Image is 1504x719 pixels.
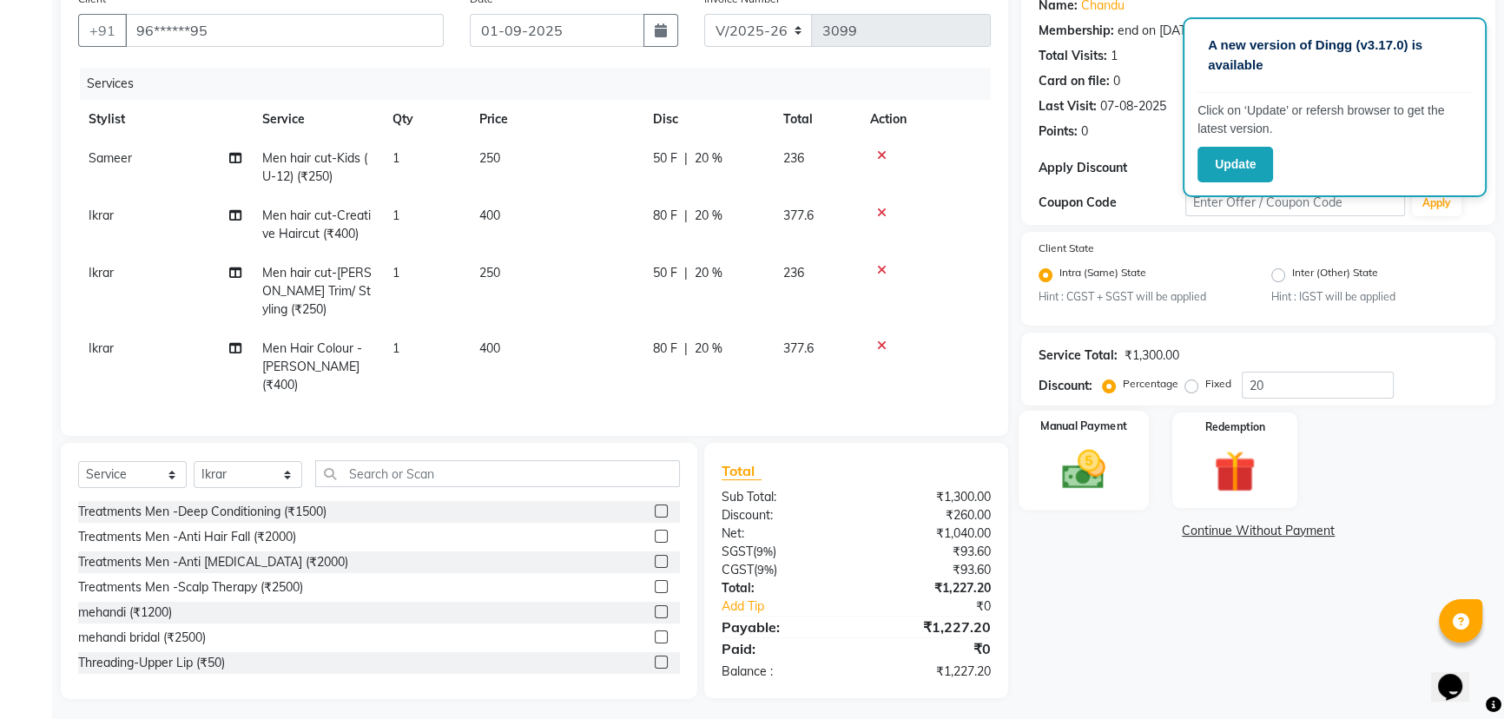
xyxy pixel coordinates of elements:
span: | [684,264,688,282]
iframe: chat widget [1431,650,1487,702]
th: Action [860,100,991,139]
p: A new version of Dingg (v3.17.0) is available [1208,36,1461,75]
div: ₹1,227.20 [856,579,1004,597]
small: Hint : CGST + SGST will be applied [1039,289,1245,305]
span: 50 F [653,264,677,282]
input: Enter Offer / Coupon Code [1185,189,1405,216]
span: Total [722,462,762,480]
span: 9% [757,563,774,577]
div: end on [DATE] [1118,22,1197,40]
th: Disc [643,100,773,139]
div: 1 [1111,47,1118,65]
div: Balance : [709,663,856,681]
span: 1 [392,208,399,223]
span: 1 [392,150,399,166]
th: Service [252,100,382,139]
a: Add Tip [709,597,881,616]
div: Threading-Upper Lip (₹50) [78,654,225,672]
div: ( ) [709,543,856,561]
span: Men Hair Colour -[PERSON_NAME] (₹400) [262,340,362,392]
div: Service Total: [1039,346,1118,365]
div: Membership: [1039,22,1114,40]
div: Total Visits: [1039,47,1107,65]
span: 250 [479,265,500,280]
input: Search by Name/Mobile/Email/Code [125,14,444,47]
div: ₹1,227.20 [856,663,1004,681]
span: Ikrar [89,340,114,356]
label: Intra (Same) State [1059,265,1146,286]
div: Treatments Men -Anti Hair Fall (₹2000) [78,528,296,546]
span: SGST [722,544,753,559]
div: Treatments Men -Scalp Therapy (₹2500) [78,578,303,597]
span: CGST [722,562,754,577]
span: 20 % [695,207,722,225]
label: Manual Payment [1040,419,1127,435]
span: 1 [392,340,399,356]
p: Click on ‘Update’ or refersh browser to get the latest version. [1197,102,1472,138]
div: Apply Discount [1039,159,1185,177]
input: Search or Scan [315,460,680,487]
span: 1 [392,265,399,280]
img: _gift.svg [1201,445,1269,498]
th: Stylist [78,100,252,139]
span: | [684,149,688,168]
span: Ikrar [89,265,114,280]
div: ₹0 [881,597,1004,616]
th: Total [773,100,860,139]
div: Coupon Code [1039,194,1185,212]
div: Paid: [709,638,856,659]
span: 236 [783,265,804,280]
button: Update [1197,147,1273,182]
div: Treatments Men -Anti [MEDICAL_DATA] (₹2000) [78,553,348,571]
th: Price [469,100,643,139]
div: Discount: [709,506,856,524]
span: 50 F [653,149,677,168]
small: Hint : IGST will be applied [1271,289,1478,305]
div: ₹93.60 [856,543,1004,561]
div: mehandi bridal (₹2500) [78,629,206,647]
span: 80 F [653,207,677,225]
th: Qty [382,100,469,139]
span: Sameer [89,150,132,166]
span: 80 F [653,340,677,358]
span: 20 % [695,264,722,282]
div: Points: [1039,122,1078,141]
span: Men hair cut-[PERSON_NAME] Trim/ Styling (₹250) [262,265,372,317]
div: 07-08-2025 [1100,97,1166,115]
div: Services [80,68,1004,100]
div: 0 [1081,122,1088,141]
label: Inter (Other) State [1292,265,1378,286]
button: +91 [78,14,127,47]
span: 377.6 [783,208,814,223]
img: _cash.svg [1049,445,1119,495]
div: Last Visit: [1039,97,1097,115]
span: 250 [479,150,500,166]
div: ₹1,300.00 [856,488,1004,506]
div: Discount: [1039,377,1092,395]
span: Ikrar [89,208,114,223]
label: Fixed [1205,376,1231,392]
div: ₹1,040.00 [856,524,1004,543]
span: 236 [783,150,804,166]
div: Payable: [709,617,856,637]
div: ₹1,227.20 [856,617,1004,637]
div: ₹93.60 [856,561,1004,579]
label: Client State [1039,241,1094,256]
div: ₹1,300.00 [1125,346,1179,365]
span: 9% [756,544,773,558]
span: 377.6 [783,340,814,356]
div: Card on file: [1039,72,1110,90]
div: mehandi (₹1200) [78,604,172,622]
span: | [684,340,688,358]
div: Total: [709,579,856,597]
div: Sub Total: [709,488,856,506]
span: 20 % [695,340,722,358]
span: 400 [479,208,500,223]
div: Treatments Men -Deep Conditioning (₹1500) [78,503,327,521]
div: 0 [1113,72,1120,90]
div: ₹260.00 [856,506,1004,524]
span: Men hair cut-Kids ( U-12) (₹250) [262,150,367,184]
label: Percentage [1123,376,1178,392]
div: Net: [709,524,856,543]
span: | [684,207,688,225]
